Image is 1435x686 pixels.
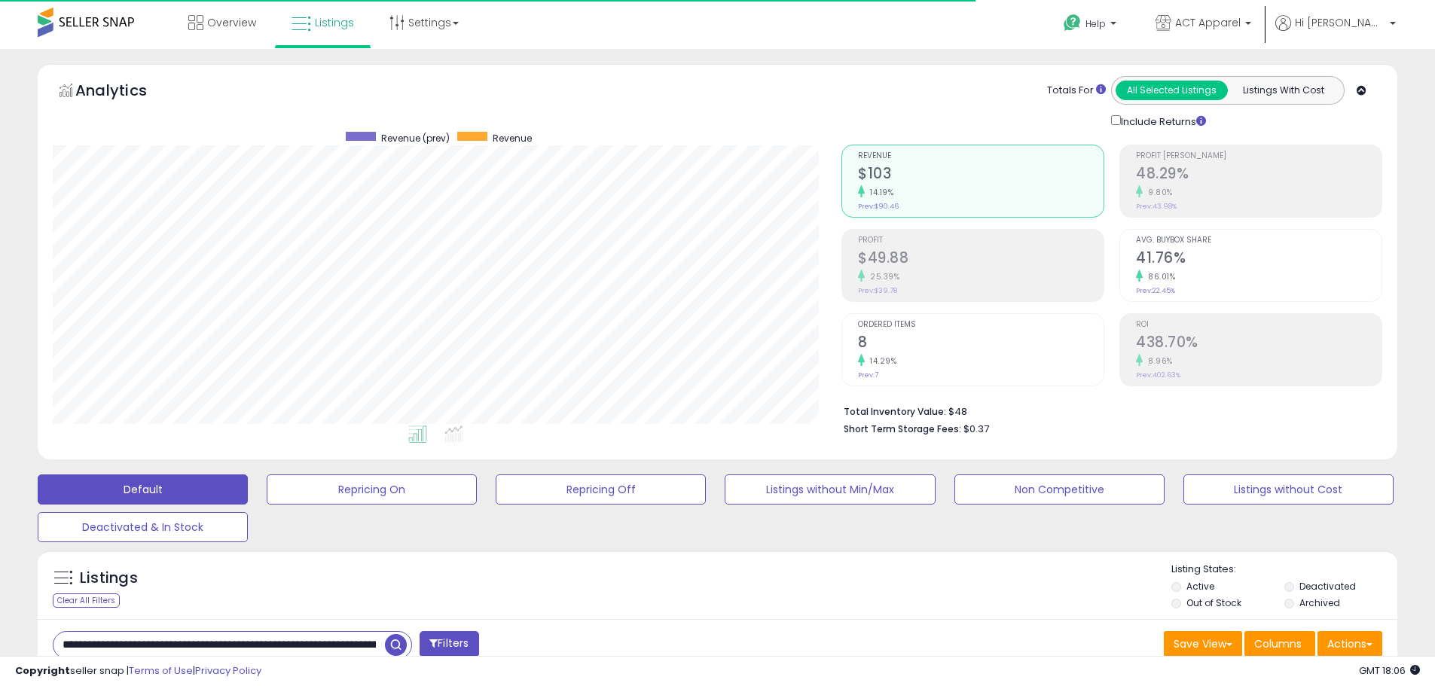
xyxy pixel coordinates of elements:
button: Filters [420,631,478,657]
label: Out of Stock [1186,596,1241,609]
span: Profit [858,236,1104,245]
a: Terms of Use [129,663,193,678]
h2: 48.29% [1136,165,1382,185]
label: Active [1186,580,1214,593]
div: Totals For [1047,84,1106,98]
small: 14.29% [865,355,896,367]
div: seller snap | | [15,664,261,678]
button: Columns [1244,631,1315,657]
button: Deactivated & In Stock [38,512,248,542]
h2: 8 [858,334,1104,354]
span: Profit [PERSON_NAME] [1136,152,1382,160]
h2: 438.70% [1136,334,1382,354]
button: Save View [1164,631,1242,657]
span: Avg. Buybox Share [1136,236,1382,245]
small: 9.80% [1143,187,1173,198]
b: Total Inventory Value: [844,405,946,418]
h5: Listings [80,568,138,589]
small: Prev: $90.46 [858,202,899,211]
button: All Selected Listings [1116,81,1228,100]
span: Ordered Items [858,321,1104,329]
span: $0.37 [963,422,989,436]
strong: Copyright [15,663,70,678]
span: 2025-08-13 18:06 GMT [1359,663,1420,678]
span: Help [1085,17,1106,30]
div: Clear All Filters [53,593,120,608]
span: ROI [1136,321,1382,329]
div: Include Returns [1100,112,1224,130]
small: 8.96% [1143,355,1173,367]
small: 14.19% [865,187,893,198]
a: Hi [PERSON_NAME] [1275,15,1396,49]
small: 86.01% [1143,271,1175,282]
b: Short Term Storage Fees: [844,422,961,435]
span: Overview [207,15,256,30]
button: Listings without Min/Max [725,474,935,505]
li: $48 [844,401,1371,419]
h2: 41.76% [1136,249,1382,270]
small: 25.39% [865,271,899,282]
label: Archived [1299,596,1340,609]
span: Revenue [493,132,532,145]
small: Prev: 22.45% [1136,286,1175,295]
button: Non Competitive [954,474,1165,505]
button: Repricing On [267,474,477,505]
a: Privacy Policy [195,663,261,678]
h2: $103 [858,165,1104,185]
span: Columns [1254,636,1302,651]
h2: $49.88 [858,249,1104,270]
h5: Analytics [75,80,176,105]
button: Default [38,474,248,505]
button: Repricing Off [496,474,706,505]
button: Listings without Cost [1183,474,1394,505]
small: Prev: 402.63% [1136,370,1180,380]
span: Listings [315,15,354,30]
i: Get Help [1063,14,1082,32]
button: Listings With Cost [1227,81,1339,100]
small: Prev: 7 [858,370,878,380]
label: Deactivated [1299,580,1356,593]
span: ACT Apparel [1175,15,1241,30]
span: Revenue [858,152,1104,160]
p: Listing States: [1171,563,1397,577]
small: Prev: 43.98% [1136,202,1177,211]
button: Actions [1317,631,1382,657]
small: Prev: $39.78 [858,286,897,295]
a: Help [1052,2,1131,49]
span: Revenue (prev) [381,132,450,145]
span: Hi [PERSON_NAME] [1295,15,1385,30]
